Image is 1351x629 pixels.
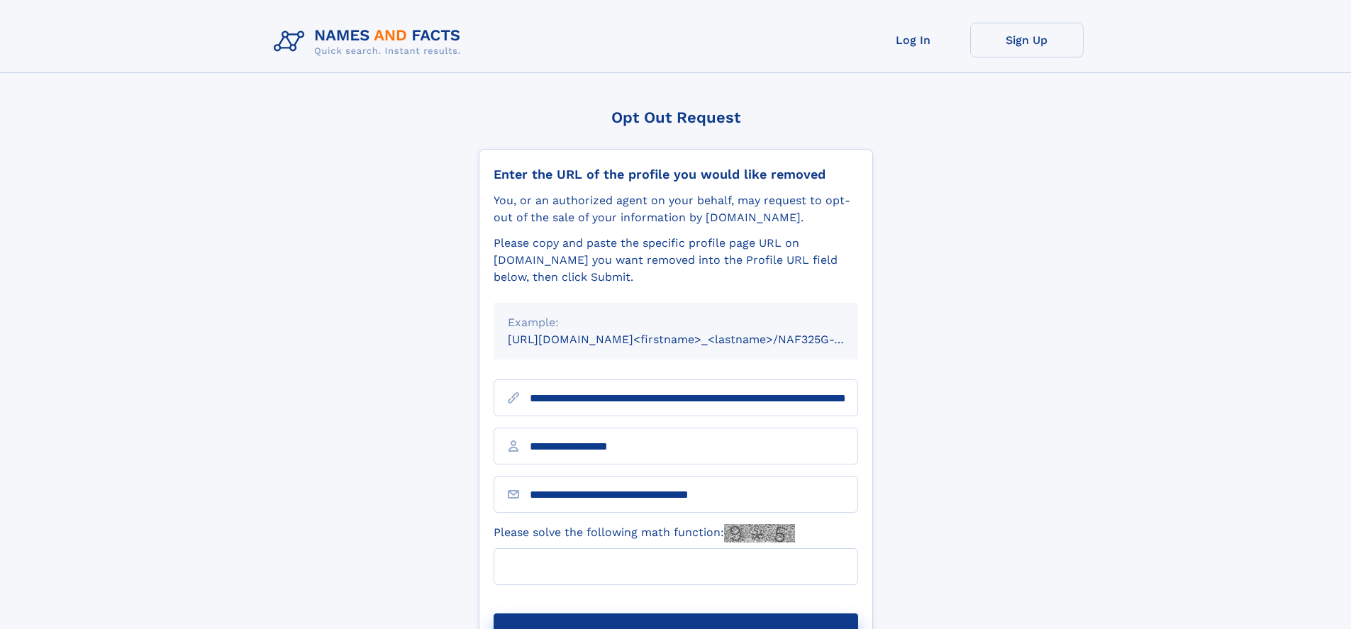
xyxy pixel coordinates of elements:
[508,333,885,346] small: [URL][DOMAIN_NAME]<firstname>_<lastname>/NAF325G-xxxxxxxx
[970,23,1084,57] a: Sign Up
[857,23,970,57] a: Log In
[494,235,858,286] div: Please copy and paste the specific profile page URL on [DOMAIN_NAME] you want removed into the Pr...
[508,314,844,331] div: Example:
[494,192,858,226] div: You, or an authorized agent on your behalf, may request to opt-out of the sale of your informatio...
[268,23,472,61] img: Logo Names and Facts
[494,167,858,182] div: Enter the URL of the profile you would like removed
[479,108,873,126] div: Opt Out Request
[494,524,795,542] label: Please solve the following math function:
